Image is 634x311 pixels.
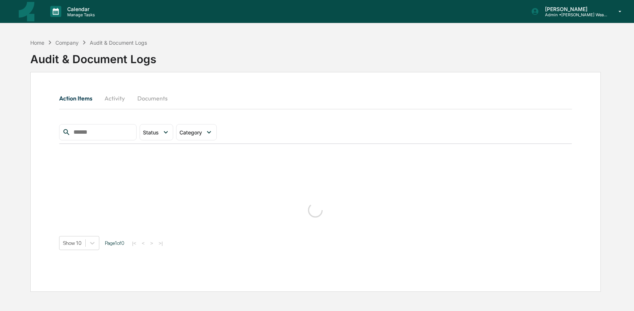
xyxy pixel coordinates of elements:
[61,12,99,17] p: Manage Tasks
[539,12,608,17] p: Admin • [PERSON_NAME] Wealth Management
[105,240,124,246] span: Page 1 of 0
[539,6,608,12] p: [PERSON_NAME]
[179,129,202,136] span: Category
[143,129,159,136] span: Status
[61,6,99,12] p: Calendar
[59,89,572,107] div: secondary tabs example
[59,89,98,107] button: Action Items
[130,240,138,246] button: |<
[148,240,155,246] button: >
[18,1,35,22] img: logo
[30,40,44,46] div: Home
[55,40,79,46] div: Company
[140,240,147,246] button: <
[157,240,165,246] button: >|
[90,40,147,46] div: Audit & Document Logs
[30,47,156,66] div: Audit & Document Logs
[98,89,131,107] button: Activity
[131,89,174,107] button: Documents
